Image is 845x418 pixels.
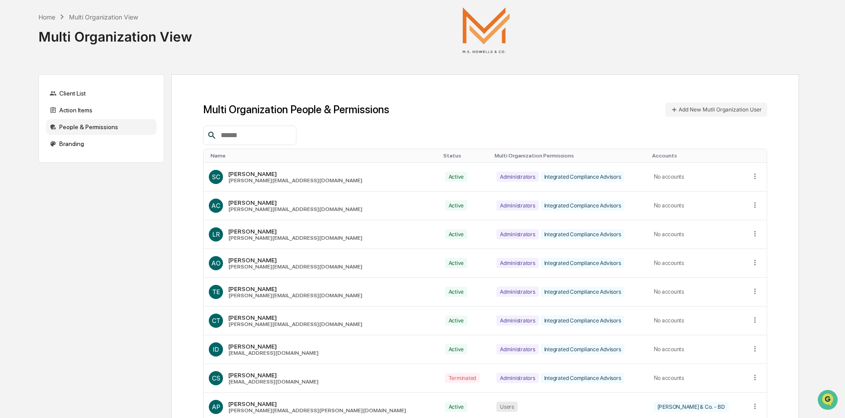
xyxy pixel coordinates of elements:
div: [PERSON_NAME] [228,400,406,407]
div: Administrators [496,315,539,326]
div: [PERSON_NAME] [228,343,319,350]
iframe: Open customer support [817,389,841,413]
span: Data Lookup [18,128,56,137]
span: LR [212,230,220,238]
div: Start new chat [30,68,145,77]
div: Administrators [496,229,539,239]
div: [PERSON_NAME][EMAIL_ADDRESS][DOMAIN_NAME] [228,235,362,241]
div: No accounts [654,317,740,324]
div: [EMAIL_ADDRESS][DOMAIN_NAME] [228,350,319,356]
span: Pylon [88,150,107,157]
div: 🔎 [9,129,16,136]
span: CS [212,374,220,382]
div: Integrated Compliance Advisors [541,200,625,211]
div: Active [445,258,468,268]
img: 1746055101610-c473b297-6a78-478c-a979-82029cc54cd1 [9,68,25,84]
span: AO [211,259,221,267]
div: Multi Organization View [38,22,192,45]
p: How can we help? [9,19,161,33]
h1: Multi Organization People & Permissions [203,103,389,116]
div: Integrated Compliance Advisors [541,287,625,297]
div: Integrated Compliance Advisors [541,315,625,326]
div: [EMAIL_ADDRESS][DOMAIN_NAME] [228,379,319,385]
div: Branding [46,136,157,152]
div: [PERSON_NAME] [228,372,319,379]
a: 🖐️Preclearance [5,108,61,124]
button: Add New Mutli Organization User [665,103,767,117]
div: [PERSON_NAME][EMAIL_ADDRESS][DOMAIN_NAME] [228,321,362,327]
div: Active [445,315,468,326]
a: Powered byPylon [62,150,107,157]
div: Administrators [496,258,539,268]
span: CT [212,317,220,324]
div: [PERSON_NAME] & Co. - BD [654,402,729,412]
div: Active [445,200,468,211]
span: Preclearance [18,111,57,120]
button: Start new chat [150,70,161,81]
div: No accounts [654,173,740,180]
div: [PERSON_NAME][EMAIL_ADDRESS][DOMAIN_NAME] [228,264,362,270]
span: AC [211,202,220,209]
div: Active [445,402,468,412]
div: No accounts [654,288,740,295]
span: Attestations [73,111,110,120]
div: Action Items [46,102,157,118]
img: M.S. Howells & Co. [442,7,530,53]
div: People & Permissions [46,119,157,135]
div: [PERSON_NAME][EMAIL_ADDRESS][PERSON_NAME][DOMAIN_NAME] [228,407,406,414]
div: Active [445,287,468,297]
div: No accounts [654,231,740,238]
div: Integrated Compliance Advisors [541,258,625,268]
span: SC [212,173,220,180]
div: Terminated [445,373,480,383]
a: 🗄️Attestations [61,108,113,124]
div: We're available if you need us! [30,77,112,84]
div: Administrators [496,200,539,211]
div: Integrated Compliance Advisors [541,172,625,182]
div: Toggle SortBy [652,153,742,159]
div: No accounts [654,202,740,209]
div: [PERSON_NAME] [228,170,362,177]
div: Administrators [496,172,539,182]
div: Administrators [496,287,539,297]
div: Multi Organization View [69,13,138,21]
a: 🔎Data Lookup [5,125,59,141]
div: Integrated Compliance Advisors [541,344,625,354]
div: Active [445,172,468,182]
div: Toggle SortBy [495,153,645,159]
div: [PERSON_NAME] [228,228,362,235]
div: No accounts [654,260,740,266]
div: Home [38,13,55,21]
div: Toggle SortBy [211,153,436,159]
span: AP [212,403,220,410]
div: Users [496,402,518,412]
div: Active [445,229,468,239]
div: Active [445,344,468,354]
div: Administrators [496,373,539,383]
div: No accounts [654,346,740,353]
div: Toggle SortBy [753,153,763,159]
div: Integrated Compliance Advisors [541,373,625,383]
span: TE [212,288,220,295]
div: Administrators [496,344,539,354]
div: [PERSON_NAME] [228,257,362,264]
div: [PERSON_NAME][EMAIL_ADDRESS][DOMAIN_NAME] [228,177,362,184]
span: ID [213,345,219,353]
div: Toggle SortBy [443,153,488,159]
div: No accounts [654,375,740,381]
div: [PERSON_NAME][EMAIL_ADDRESS][DOMAIN_NAME] [228,292,362,299]
div: Integrated Compliance Advisors [541,229,625,239]
div: 🗄️ [64,112,71,119]
div: [PERSON_NAME] [228,314,362,321]
div: [PERSON_NAME][EMAIL_ADDRESS][DOMAIN_NAME] [228,206,362,212]
div: Client List [46,85,157,101]
div: [PERSON_NAME] [228,285,362,292]
div: 🖐️ [9,112,16,119]
div: [PERSON_NAME] [228,199,362,206]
